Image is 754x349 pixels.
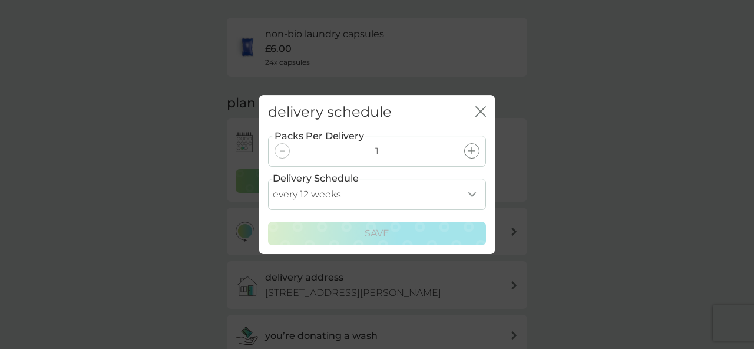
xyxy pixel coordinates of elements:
[273,171,359,186] label: Delivery Schedule
[268,104,392,121] h2: delivery schedule
[365,226,389,241] p: Save
[375,144,379,159] p: 1
[273,129,365,144] label: Packs Per Delivery
[475,106,486,118] button: close
[268,222,486,245] button: Save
